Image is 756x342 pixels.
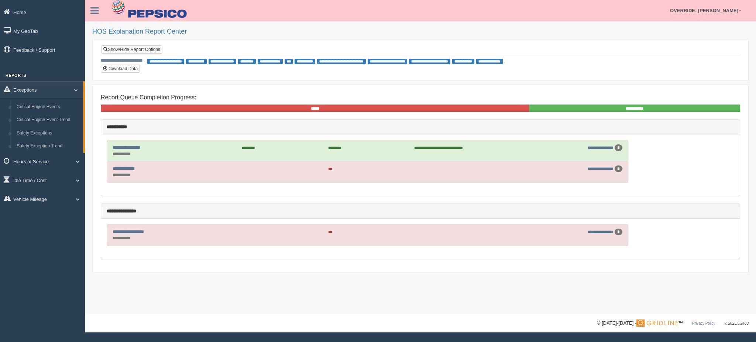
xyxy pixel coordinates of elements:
div: © [DATE]-[DATE] - ™ [597,319,749,327]
span: v. 2025.5.2403 [725,321,749,325]
img: Gridline [636,319,678,327]
a: Safety Exception Trend [13,140,83,153]
a: Critical Engine Event Trend [13,113,83,127]
a: Critical Engine Events [13,100,83,114]
a: Safety Exceptions [13,127,83,140]
a: Show/Hide Report Options [101,45,162,54]
button: Download Data [101,65,140,73]
a: Privacy Policy [692,321,715,325]
h2: HOS Explanation Report Center [92,28,749,35]
h4: Report Queue Completion Progress: [101,94,740,101]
